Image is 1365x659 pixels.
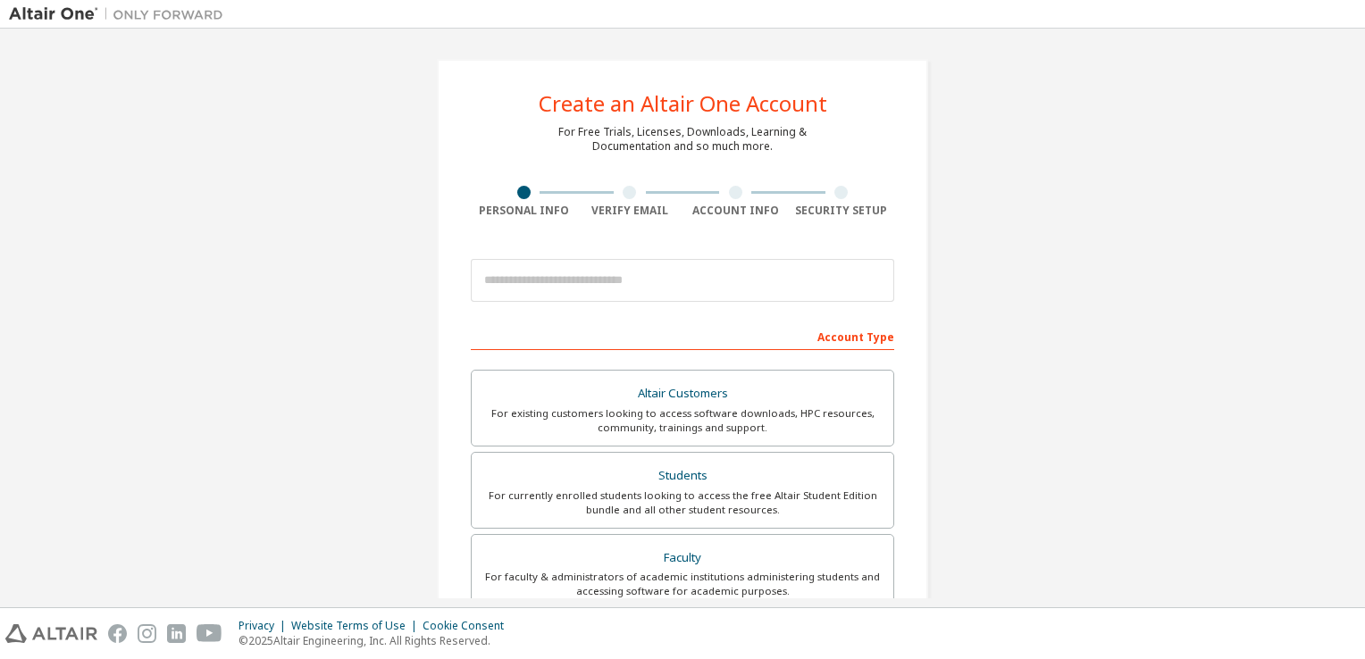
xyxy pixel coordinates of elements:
[138,624,156,643] img: instagram.svg
[239,619,291,633] div: Privacy
[167,624,186,643] img: linkedin.svg
[197,624,222,643] img: youtube.svg
[108,624,127,643] img: facebook.svg
[577,204,683,218] div: Verify Email
[423,619,515,633] div: Cookie Consent
[682,204,789,218] div: Account Info
[482,406,883,435] div: For existing customers looking to access software downloads, HPC resources, community, trainings ...
[539,93,827,114] div: Create an Altair One Account
[5,624,97,643] img: altair_logo.svg
[482,463,883,488] div: Students
[482,488,883,517] div: For currently enrolled students looking to access the free Altair Student Edition bundle and all ...
[482,570,883,598] div: For faculty & administrators of academic institutions administering students and accessing softwa...
[239,633,515,648] p: © 2025 Altair Engineering, Inc. All Rights Reserved.
[482,546,883,571] div: Faculty
[291,619,423,633] div: Website Terms of Use
[9,5,232,23] img: Altair One
[558,125,807,154] div: For Free Trials, Licenses, Downloads, Learning & Documentation and so much more.
[789,204,895,218] div: Security Setup
[471,321,894,350] div: Account Type
[482,381,883,406] div: Altair Customers
[471,204,577,218] div: Personal Info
